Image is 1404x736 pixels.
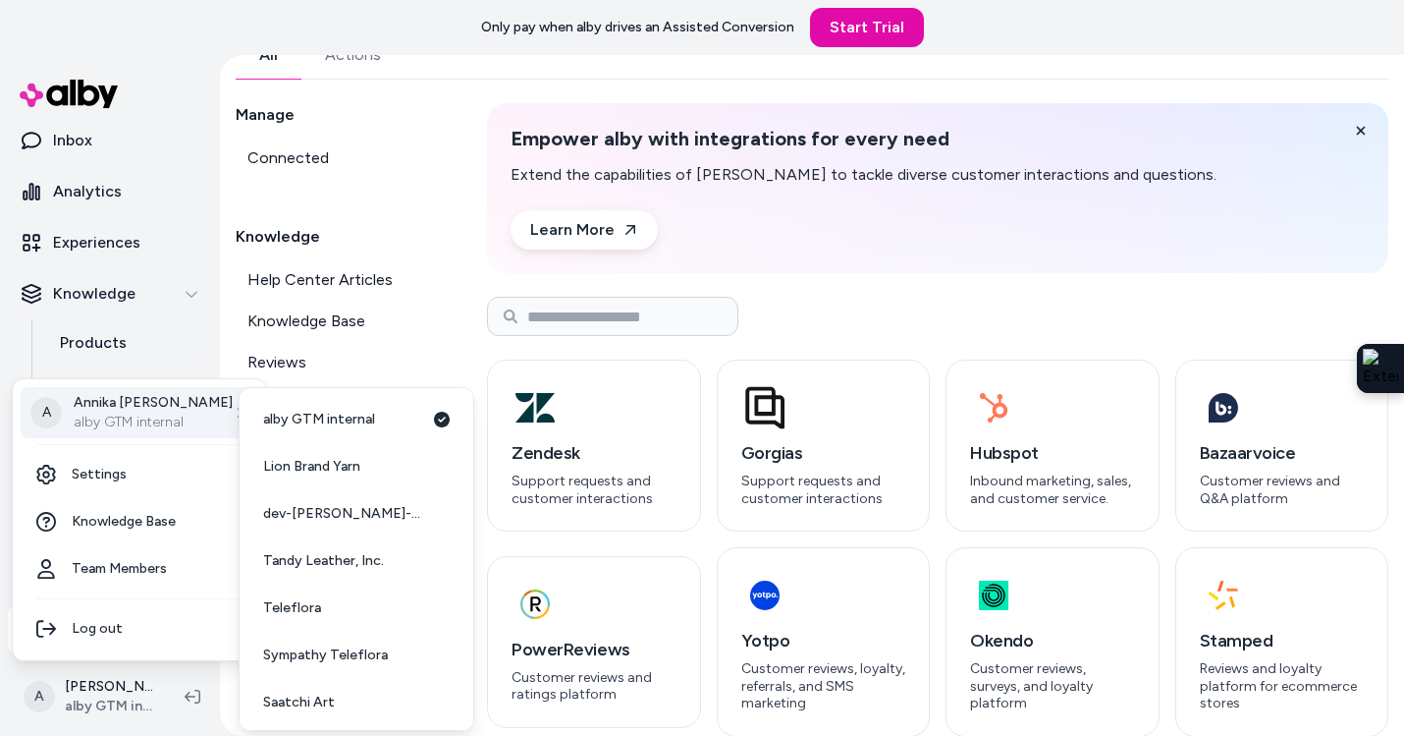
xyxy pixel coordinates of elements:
[263,693,335,712] span: Saatchi Art
[74,413,233,432] p: alby GTM internal
[21,545,258,593] a: Team Members
[263,457,360,477] span: Lion Brand Yarn
[72,512,176,532] span: Knowledge Base
[21,451,258,498] a: Settings
[263,410,375,429] span: alby GTM internal
[263,646,388,665] span: Sympathy Teleflora
[74,393,233,413] p: Annika [PERSON_NAME]
[21,605,258,652] div: Log out
[263,598,321,618] span: Teleflora
[263,551,384,571] span: Tandy Leather, Inc.
[263,504,425,524] span: dev-[PERSON_NAME]-bath-co
[30,397,62,428] span: A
